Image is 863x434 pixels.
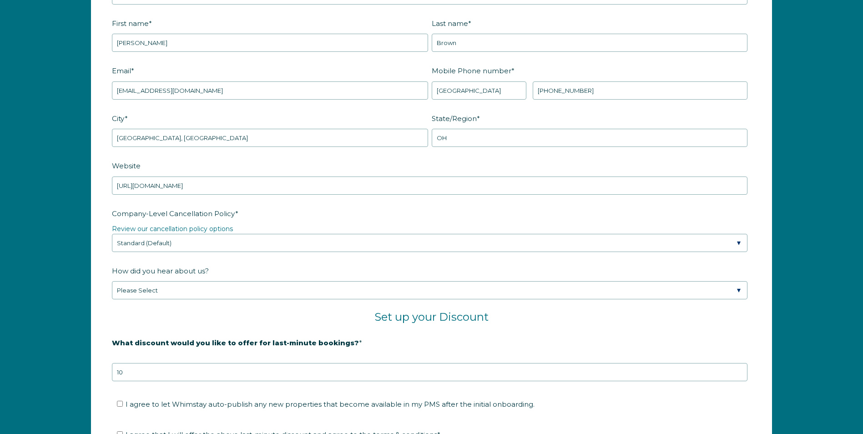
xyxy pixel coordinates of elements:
[117,401,123,407] input: I agree to let Whimstay auto-publish any new properties that become available in my PMS after the...
[112,64,131,78] span: Email
[432,64,511,78] span: Mobile Phone number
[126,400,535,409] span: I agree to let Whimstay auto-publish any new properties that become available in my PMS after the...
[112,159,141,173] span: Website
[112,338,359,347] strong: What discount would you like to offer for last-minute bookings?
[112,111,125,126] span: City
[112,207,235,221] span: Company-Level Cancellation Policy
[432,111,477,126] span: State/Region
[432,16,468,30] span: Last name
[112,264,209,278] span: How did you hear about us?
[112,16,149,30] span: First name
[112,225,233,233] a: Review our cancellation policy options
[112,354,254,362] strong: 20% is recommended, minimum of 10%
[374,310,489,323] span: Set up your Discount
